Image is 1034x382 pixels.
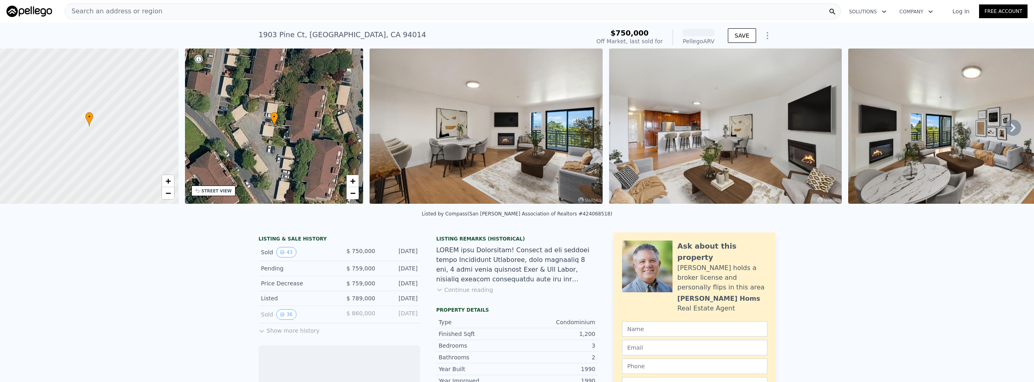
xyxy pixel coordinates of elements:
a: Zoom out [162,187,174,199]
span: $750,000 [610,29,649,37]
input: Email [622,340,767,355]
div: 2 [517,353,595,361]
a: Free Account [979,4,1028,18]
div: Off Market, last sold for [597,37,663,45]
div: [PERSON_NAME] Homs [677,294,760,304]
div: STREET VIEW [202,188,232,194]
span: • [85,113,93,120]
button: View historical data [276,247,296,257]
a: Zoom in [347,175,359,187]
img: Pellego [6,6,52,17]
div: Listing Remarks (Historical) [436,236,598,242]
div: [DATE] [382,279,418,287]
span: • [270,113,278,120]
div: Property details [436,307,598,313]
div: Bedrooms [439,342,517,350]
button: Show Options [759,27,775,44]
div: • [85,112,93,126]
span: Search an address or region [65,6,162,16]
div: • [270,112,278,126]
div: Condominium [517,318,595,326]
a: Log In [943,7,979,15]
button: Solutions [843,4,893,19]
div: 1903 Pine Ct , [GEOGRAPHIC_DATA] , CA 94014 [258,29,426,40]
div: Sold [261,247,333,257]
div: Listed [261,294,333,302]
span: $ 759,000 [347,265,375,272]
div: Year Built [439,365,517,373]
button: Continue reading [436,286,493,294]
input: Name [622,321,767,337]
div: Price Decrease [261,279,333,287]
div: Ask about this property [677,241,767,263]
span: $ 789,000 [347,295,375,302]
div: Finished Sqft [439,330,517,338]
span: − [165,188,170,198]
div: 3 [517,342,595,350]
a: Zoom out [347,187,359,199]
button: View historical data [276,309,296,320]
button: Company [893,4,939,19]
span: + [350,176,355,186]
div: LISTING & SALE HISTORY [258,236,420,244]
div: Pellego ARV [683,37,715,45]
span: $ 759,000 [347,280,375,287]
div: [DATE] [382,309,418,320]
span: − [350,188,355,198]
div: 1990 [517,365,595,373]
div: LOREM ipsu Dolorsitam! Consect ad eli seddoei tempo Incididunt Utlaboree, dolo magnaaliq 8 eni, 4... [436,245,598,284]
button: Show more history [258,323,319,335]
div: Pending [261,264,333,272]
a: Zoom in [162,175,174,187]
button: SAVE [728,28,756,43]
div: Type [439,318,517,326]
span: $ 750,000 [347,248,375,254]
div: [DATE] [382,264,418,272]
div: Listed by Compass (San [PERSON_NAME] Association of Realtors #424068518) [422,211,612,217]
div: Real Estate Agent [677,304,735,313]
span: $ 860,000 [347,310,375,317]
span: + [165,176,170,186]
div: 1,200 [517,330,595,338]
div: Sold [261,309,333,320]
div: Bathrooms [439,353,517,361]
input: Phone [622,359,767,374]
div: [DATE] [382,294,418,302]
img: Sale: 67849301 Parcel: 31674126 [609,49,842,204]
div: [DATE] [382,247,418,257]
div: [PERSON_NAME] holds a broker license and personally flips in this area [677,263,767,292]
img: Sale: 67849301 Parcel: 31674126 [370,49,603,204]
